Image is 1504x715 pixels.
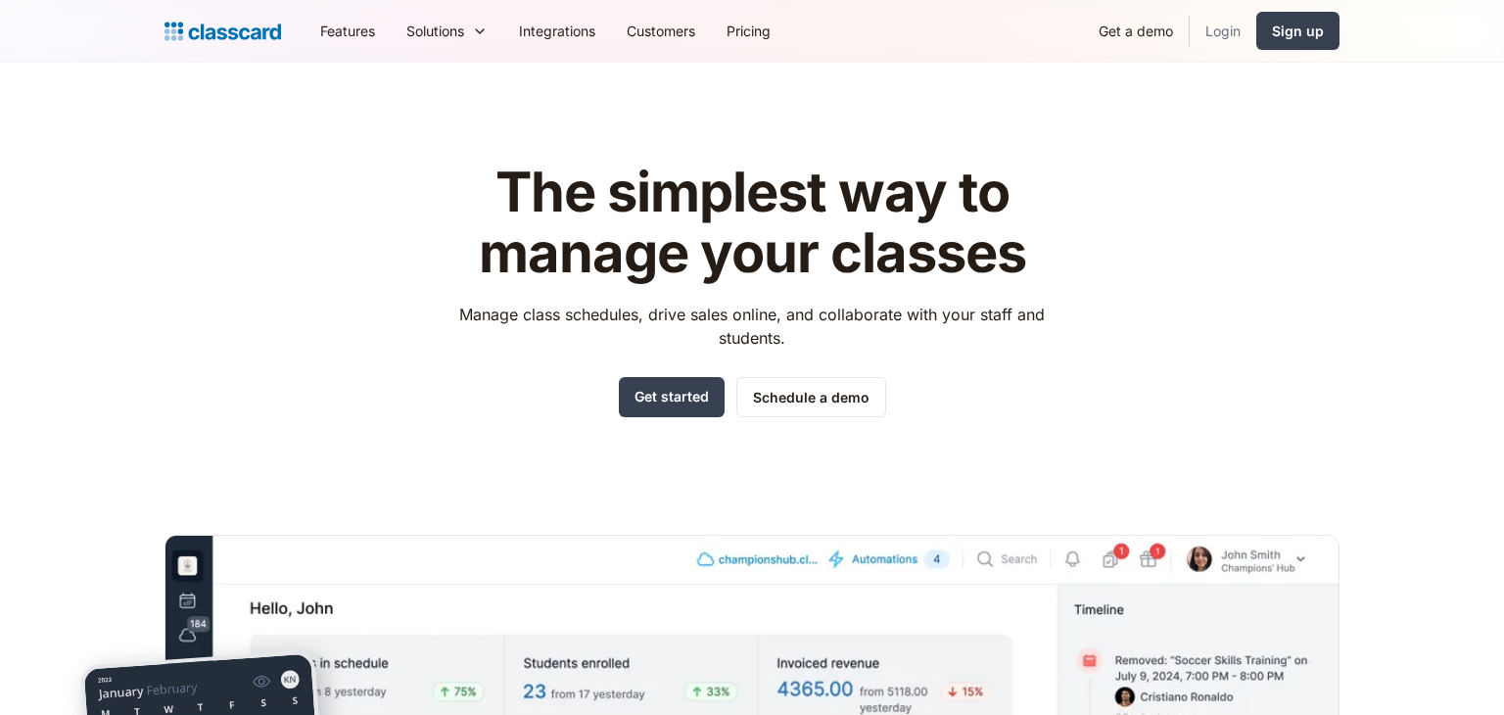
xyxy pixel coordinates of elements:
[1272,21,1324,41] div: Sign up
[711,9,786,53] a: Pricing
[619,377,725,417] a: Get started
[442,163,1063,283] h1: The simplest way to manage your classes
[164,18,281,45] a: home
[1083,9,1189,53] a: Get a demo
[736,377,886,417] a: Schedule a demo
[305,9,391,53] a: Features
[503,9,611,53] a: Integrations
[442,303,1063,350] p: Manage class schedules, drive sales online, and collaborate with your staff and students.
[1256,12,1339,50] a: Sign up
[611,9,711,53] a: Customers
[391,9,503,53] div: Solutions
[406,21,464,41] div: Solutions
[1190,9,1256,53] a: Login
